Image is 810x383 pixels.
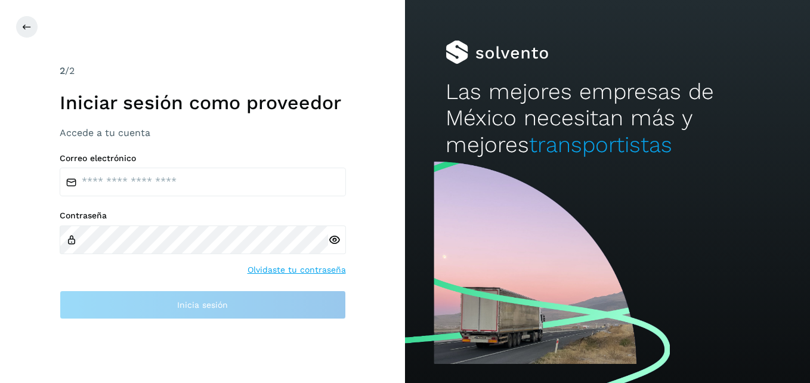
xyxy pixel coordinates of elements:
span: transportistas [529,132,672,157]
h2: Las mejores empresas de México necesitan más y mejores [446,79,769,158]
div: /2 [60,64,346,78]
button: Inicia sesión [60,291,346,319]
h3: Accede a tu cuenta [60,127,346,138]
label: Contraseña [60,211,346,221]
label: Correo electrónico [60,153,346,163]
a: Olvidaste tu contraseña [248,264,346,276]
span: 2 [60,65,65,76]
h1: Iniciar sesión como proveedor [60,91,346,114]
span: Inicia sesión [177,301,228,309]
